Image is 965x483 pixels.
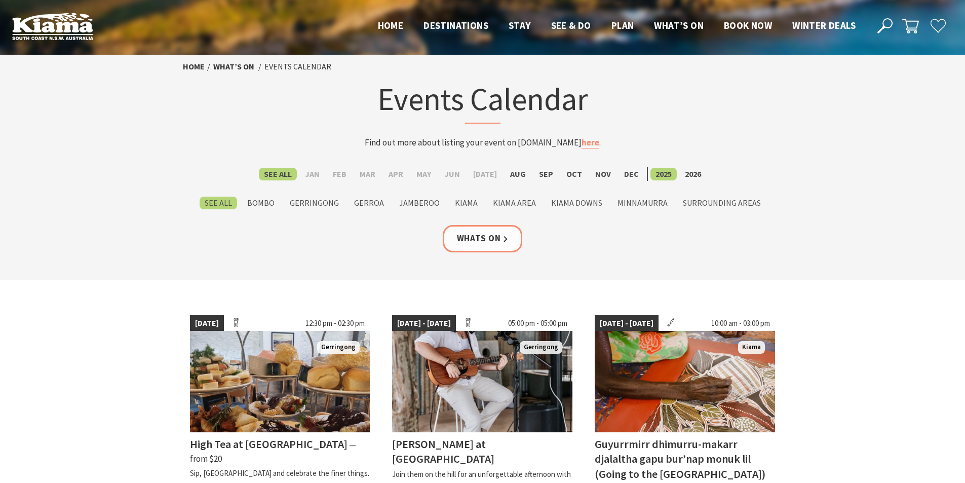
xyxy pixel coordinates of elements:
label: Dec [619,168,644,180]
label: Bombo [242,197,280,209]
h1: Events Calendar [284,79,681,124]
span: Book now [724,19,772,31]
label: 2025 [650,168,677,180]
label: Kiama [450,197,483,209]
label: Gerroa [349,197,389,209]
label: See All [200,197,237,209]
img: Aboriginal artist Joy Borruwa sitting on the floor painting [595,331,775,432]
a: Home [183,61,205,72]
label: Gerringong [285,197,344,209]
span: Stay [509,19,531,31]
span: 12:30 pm - 02:30 pm [300,315,370,331]
span: 05:00 pm - 05:00 pm [503,315,572,331]
p: Find out more about listing your event on [DOMAIN_NAME] . [284,136,681,150]
label: Feb [328,168,352,180]
span: Winter Deals [792,19,856,31]
span: Gerringong [520,341,562,354]
img: Kiama Logo [12,12,93,40]
label: Jun [439,168,465,180]
label: Aug [505,168,531,180]
span: Kiama [738,341,765,354]
span: [DATE] - [DATE] [392,315,456,331]
a: here [582,137,599,148]
label: Mar [355,168,380,180]
label: Oct [561,168,587,180]
span: Destinations [423,19,488,31]
label: Minnamurra [612,197,673,209]
label: Nov [590,168,616,180]
label: [DATE] [468,168,502,180]
label: Kiama Downs [546,197,607,209]
nav: Main Menu [368,18,866,34]
label: Jamberoo [394,197,445,209]
label: 2026 [680,168,706,180]
span: 10:00 am - 03:00 pm [706,315,775,331]
a: What’s On [213,61,254,72]
li: Events Calendar [264,60,331,73]
a: Whats On [443,225,523,252]
label: Surrounding Areas [678,197,766,209]
span: See & Do [551,19,591,31]
h4: High Tea at [GEOGRAPHIC_DATA] [190,437,348,451]
h4: [PERSON_NAME] at [GEOGRAPHIC_DATA] [392,437,494,466]
label: Apr [383,168,408,180]
label: Jan [300,168,325,180]
span: What’s On [654,19,704,31]
span: [DATE] [190,315,224,331]
label: See All [259,168,297,180]
img: High Tea [190,331,370,432]
span: [DATE] - [DATE] [595,315,659,331]
span: Home [378,19,404,31]
label: Sep [534,168,558,180]
label: Kiama Area [488,197,541,209]
img: Tayvin Martins [392,331,572,432]
span: Gerringong [317,341,360,354]
span: Plan [611,19,634,31]
h4: Guyurrmirr dhimurru-makarr djalaltha gapu bur’nap monuk lil (Going to the [GEOGRAPHIC_DATA]) [595,437,765,480]
label: May [411,168,436,180]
